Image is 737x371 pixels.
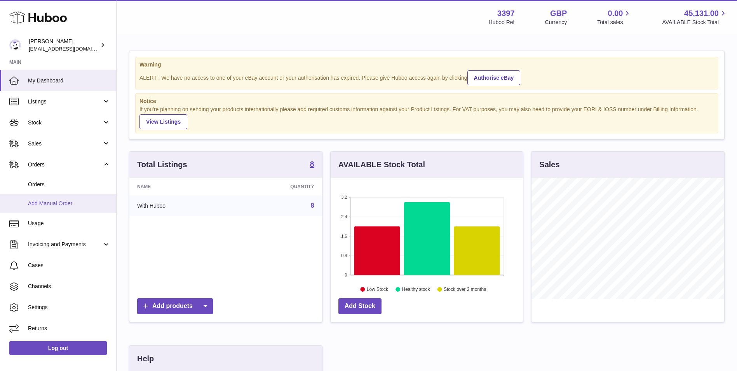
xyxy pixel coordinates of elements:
span: Returns [28,325,110,332]
strong: GBP [550,8,567,19]
img: sales@canchema.com [9,39,21,51]
text: Stock over 2 months [444,287,486,292]
text: Low Stock [367,287,389,292]
td: With Huboo [129,196,231,216]
a: 0.00 Total sales [597,8,632,26]
a: Authorise eBay [467,70,521,85]
text: 3.2 [341,195,347,199]
span: Listings [28,98,102,105]
a: Log out [9,341,107,355]
span: Add Manual Order [28,200,110,207]
a: Add Stock [338,298,382,314]
span: Sales [28,140,102,147]
span: AVAILABLE Stock Total [662,19,728,26]
span: Stock [28,119,102,126]
strong: 8 [310,160,314,168]
h3: Help [137,353,154,364]
span: 0.00 [608,8,623,19]
a: 8 [311,202,314,209]
strong: Notice [139,98,714,105]
div: [PERSON_NAME] [29,38,99,52]
span: 45,131.00 [684,8,719,19]
span: My Dashboard [28,77,110,84]
span: Channels [28,283,110,290]
span: Total sales [597,19,632,26]
th: Quantity [231,178,322,196]
strong: Warning [139,61,714,68]
span: Orders [28,181,110,188]
div: ALERT : We have no access to one of your eBay account or your authorisation has expired. Please g... [139,69,714,85]
text: Healthy stock [402,287,430,292]
text: 1.6 [341,234,347,238]
span: Usage [28,220,110,227]
span: Invoicing and Payments [28,241,102,248]
strong: 3397 [497,8,515,19]
h3: AVAILABLE Stock Total [338,159,425,170]
h3: Total Listings [137,159,187,170]
div: If you're planning on sending your products internationally please add required customs informati... [139,106,714,129]
a: 8 [310,160,314,170]
text: 0.8 [341,253,347,258]
th: Name [129,178,231,196]
span: Orders [28,161,102,168]
div: Huboo Ref [489,19,515,26]
a: 45,131.00 AVAILABLE Stock Total [662,8,728,26]
h3: Sales [539,159,559,170]
span: Settings [28,304,110,311]
text: 0 [345,273,347,277]
span: [EMAIL_ADDRESS][DOMAIN_NAME] [29,45,114,52]
text: 2.4 [341,214,347,219]
span: Cases [28,262,110,269]
a: Add products [137,298,213,314]
a: View Listings [139,114,187,129]
div: Currency [545,19,567,26]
